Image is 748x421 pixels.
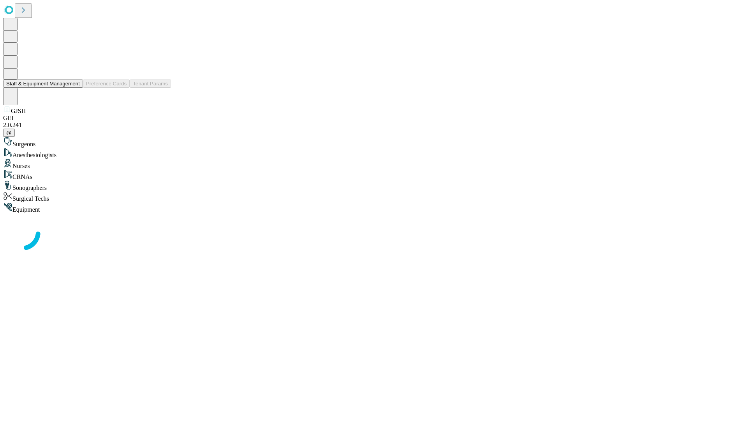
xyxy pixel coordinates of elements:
[3,122,745,129] div: 2.0.241
[3,80,83,88] button: Staff & Equipment Management
[83,80,130,88] button: Preference Cards
[3,159,745,170] div: Nurses
[130,80,171,88] button: Tenant Params
[6,130,12,136] span: @
[3,115,745,122] div: GEI
[3,191,745,202] div: Surgical Techs
[11,108,26,114] span: GJSH
[3,129,15,137] button: @
[3,202,745,213] div: Equipment
[3,148,745,159] div: Anesthesiologists
[3,137,745,148] div: Surgeons
[3,170,745,180] div: CRNAs
[3,180,745,191] div: Sonographers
